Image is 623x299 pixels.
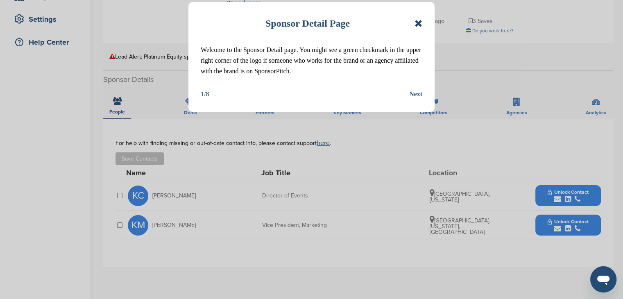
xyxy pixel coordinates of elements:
div: 1/8 [201,89,209,100]
iframe: Button to launch messaging window [590,266,616,292]
button: Next [409,89,422,100]
p: Welcome to the Sponsor Detail page. You might see a green checkmark in the upper right corner of ... [201,45,422,77]
h1: Sponsor Detail Page [265,14,350,32]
